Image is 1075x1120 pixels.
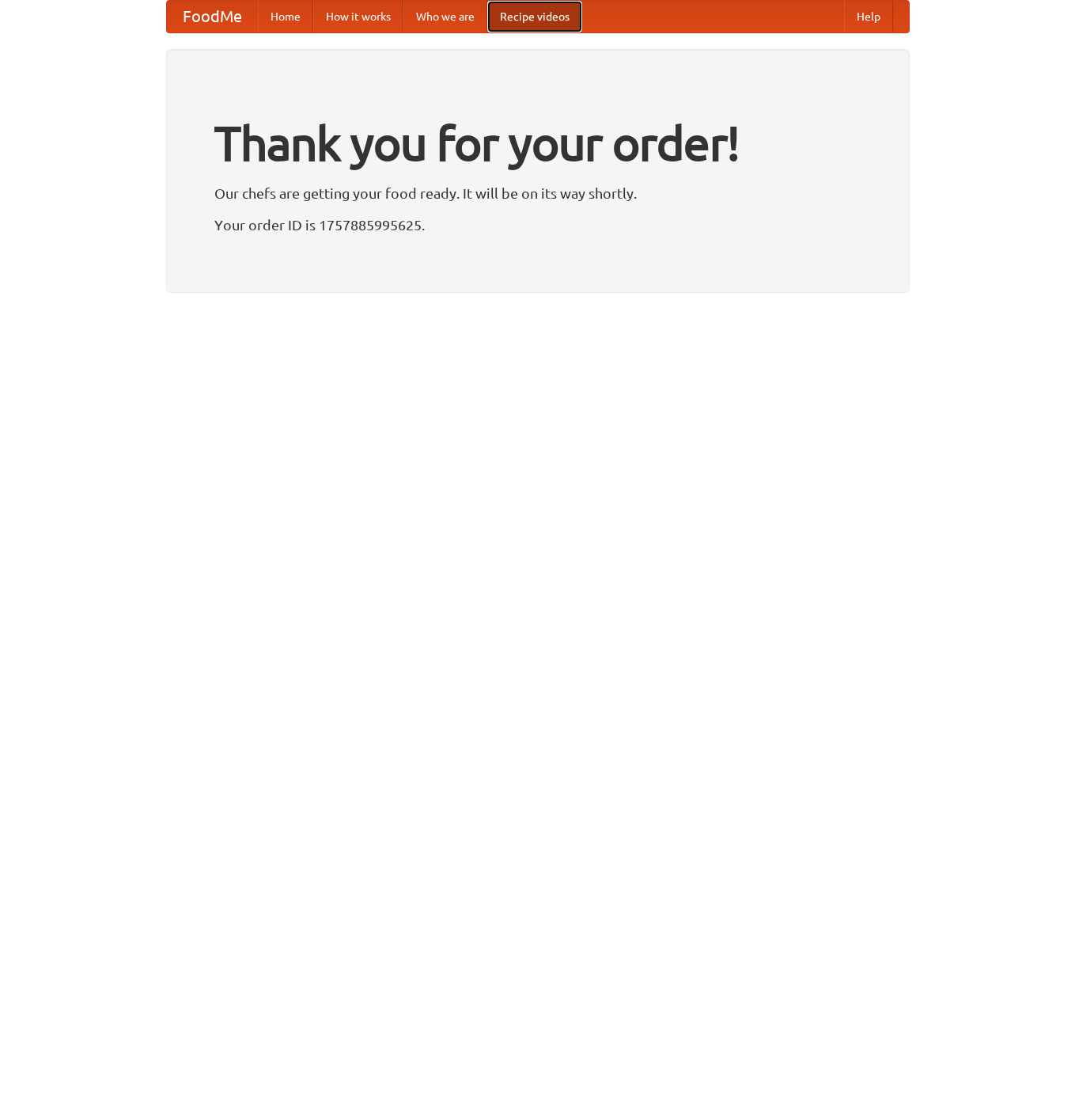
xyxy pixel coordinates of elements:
[214,181,861,205] p: Our chefs are getting your food ready. It will be on its way shortly.
[214,105,861,181] h1: Thank you for your order!
[403,1,487,32] a: Who we are
[214,213,861,237] p: Your order ID is 1757885995625.
[313,1,403,32] a: How it works
[167,1,258,32] a: FoodMe
[487,1,582,32] a: Recipe videos
[844,1,893,32] a: Help
[258,1,313,32] a: Home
